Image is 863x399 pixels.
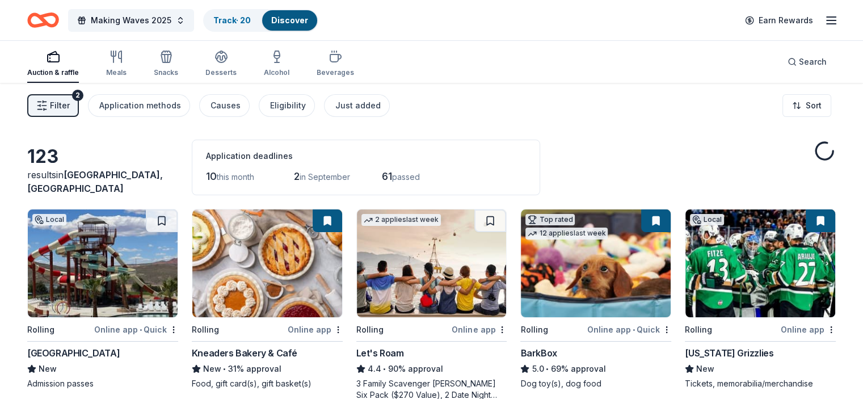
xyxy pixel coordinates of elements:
div: Online app Quick [94,322,178,337]
div: [US_STATE] Grizzlies [685,346,773,360]
span: • [140,325,142,334]
div: Just added [335,99,381,112]
span: Sort [806,99,822,112]
a: Earn Rewards [738,10,820,31]
span: • [546,364,549,373]
div: Kneaders Bakery & Café [192,346,297,360]
img: Image for Utah Grizzlies [685,209,835,317]
div: 12 applies last week [525,228,608,240]
span: Making Waves 2025 [91,14,171,27]
span: New [39,362,57,376]
span: 10 [206,170,217,182]
img: Image for Let's Roam [357,209,507,317]
img: Image for Jellystone Park Zion [28,209,178,317]
button: Causes [199,94,250,117]
div: 123 [27,145,178,168]
span: 5.0 [532,362,544,376]
div: Online app [288,322,343,337]
span: • [223,364,226,373]
button: Filter2 [27,94,79,117]
img: Image for Kneaders Bakery & Café [192,209,342,317]
div: Food, gift card(s), gift basket(s) [192,378,343,389]
div: Auction & raffle [27,68,79,77]
span: [GEOGRAPHIC_DATA], [GEOGRAPHIC_DATA] [27,169,163,194]
button: Desserts [205,45,237,83]
div: Rolling [192,323,219,337]
button: Track· 20Discover [203,9,318,32]
a: Image for Kneaders Bakery & CaféRollingOnline appKneaders Bakery & CaféNew•31% approvalFood, gift... [192,209,343,389]
div: 2 applies last week [361,214,441,226]
span: New [696,362,714,376]
div: Meals [106,68,127,77]
a: Image for Utah GrizzliesLocalRollingOnline app[US_STATE] GrizzliesNewTickets, memorabilia/merchan... [685,209,836,389]
div: Eligibility [270,99,306,112]
span: • [383,364,386,373]
div: 69% approval [520,362,671,376]
div: Online app [452,322,507,337]
button: Eligibility [259,94,315,117]
div: Dog toy(s), dog food [520,378,671,389]
div: Desserts [205,68,237,77]
div: 2 [72,90,83,101]
div: Local [690,214,724,225]
div: Local [32,214,66,225]
img: Image for BarkBox [521,209,671,317]
span: passed [392,172,420,182]
div: Top rated [525,214,575,225]
div: 31% approval [192,362,343,376]
div: Alcohol [264,68,289,77]
div: Admission passes [27,378,178,389]
a: Track· 20 [213,15,251,25]
button: Application methods [88,94,190,117]
span: 61 [382,170,392,182]
div: Online app [781,322,836,337]
div: Application deadlines [206,149,526,163]
span: Search [799,55,827,69]
div: Snacks [154,68,178,77]
div: BarkBox [520,346,557,360]
a: Image for Jellystone Park ZionLocalRollingOnline app•Quick[GEOGRAPHIC_DATA]NewAdmission passes [27,209,178,389]
div: Online app Quick [587,322,671,337]
span: 4.4 [368,362,381,376]
span: in September [300,172,350,182]
button: Snacks [154,45,178,83]
span: • [633,325,635,334]
button: Making Waves 2025 [68,9,194,32]
span: New [203,362,221,376]
span: Filter [50,99,70,112]
button: Just added [324,94,390,117]
div: Rolling [520,323,548,337]
span: this month [217,172,254,182]
div: Let's Roam [356,346,404,360]
div: [GEOGRAPHIC_DATA] [27,346,120,360]
div: Application methods [99,99,181,112]
div: Rolling [685,323,712,337]
div: Causes [211,99,241,112]
button: Alcohol [264,45,289,83]
div: Rolling [27,323,54,337]
button: Sort [782,94,831,117]
button: Search [778,51,836,73]
a: Image for BarkBoxTop rated12 applieslast weekRollingOnline app•QuickBarkBox5.0•69% approvalDog to... [520,209,671,389]
div: Beverages [317,68,354,77]
div: results [27,168,178,195]
span: in [27,169,163,194]
div: Tickets, memorabilia/merchandise [685,378,836,389]
button: Meals [106,45,127,83]
span: 2 [294,170,300,182]
a: Discover [271,15,308,25]
button: Beverages [317,45,354,83]
a: Home [27,7,59,33]
div: 90% approval [356,362,507,376]
button: Auction & raffle [27,45,79,83]
div: Rolling [356,323,384,337]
